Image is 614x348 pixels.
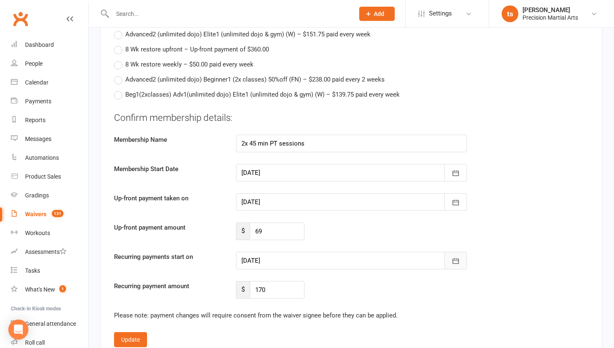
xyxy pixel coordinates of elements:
[25,60,43,67] div: People
[25,339,45,346] div: Roll call
[114,111,589,125] div: Confirm membership details:
[11,111,88,130] a: Reports
[52,210,63,217] span: 131
[108,164,230,174] label: Membership Start Date
[25,267,40,274] div: Tasks
[10,8,31,29] a: Clubworx
[359,7,395,21] button: Add
[114,310,589,320] div: Please note: payment changes will require consent from the waiver signee before they can be applied.
[11,186,88,205] a: Gradings
[59,285,66,292] span: 1
[25,117,46,123] div: Reports
[11,54,88,73] a: People
[11,92,88,111] a: Payments
[108,223,230,233] label: Up-front payment amount
[25,154,59,161] div: Automations
[108,135,230,145] label: Membership Name
[8,320,28,340] div: Open Intercom Messenger
[25,230,50,236] div: Workouts
[236,223,250,240] span: $
[25,286,55,293] div: What's New
[11,167,88,186] a: Product Sales
[25,79,48,86] div: Calendar
[11,243,88,261] a: Assessments
[108,193,230,203] label: Up-front payment taken on
[523,14,578,21] div: Precision Martial Arts
[25,136,51,142] div: Messages
[11,36,88,54] a: Dashboard
[25,98,51,105] div: Payments
[11,148,88,167] a: Automations
[110,8,348,20] input: Search...
[429,4,452,23] span: Settings
[125,59,254,68] span: 8 Wk restore weekly – $50.00 paid every week
[11,130,88,148] a: Messages
[114,332,147,347] button: Update
[25,192,49,199] div: Gradings
[11,261,88,280] a: Tasks
[25,320,76,327] div: General attendance
[374,10,384,17] span: Add
[108,281,230,291] label: Recurring payment amount
[25,248,66,255] div: Assessments
[236,281,250,299] span: $
[25,173,61,180] div: Product Sales
[11,280,88,299] a: What's New1
[25,41,54,48] div: Dashboard
[25,211,46,217] div: Waivers
[125,44,269,53] span: 8 Wk restore upfront – Up-front payment of $360.00
[11,315,88,333] a: General attendance kiosk mode
[11,205,88,224] a: Waivers 131
[125,29,370,38] span: Advanced2 (unlimited dojo) Elite1 (unlimited dojo & gym) (W) – $151.75 paid every week
[125,74,385,83] span: Advanced2 (unlimited dojo) Beginner1 (2x classes) 50%off (FN) – $238.00 paid every 2 weeks
[125,90,400,98] span: Beg1(2xclasses) Adv1(unlimited dojo) Elite1 (unlimited dojo & gym) (W) – $139.75 paid every week
[502,5,518,22] div: ts
[11,73,88,92] a: Calendar
[523,6,578,14] div: [PERSON_NAME]
[108,252,230,262] label: Recurring payments start on
[11,224,88,243] a: Workouts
